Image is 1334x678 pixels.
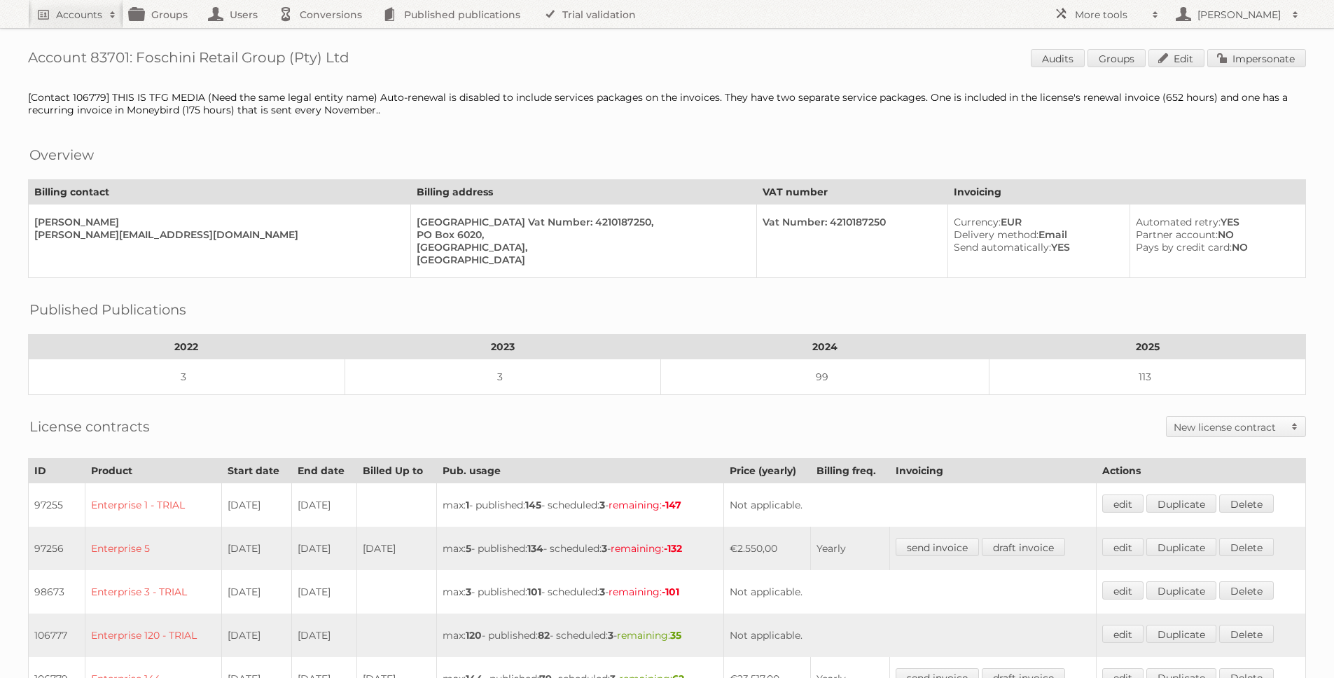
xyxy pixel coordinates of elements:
[437,527,724,570] td: max: - published: - scheduled: -
[609,586,679,598] span: remaining:
[662,586,679,598] strong: -101
[345,335,661,359] th: 2023
[723,483,1096,527] td: Not applicable.
[1136,228,1218,241] span: Partner account:
[1194,8,1285,22] h2: [PERSON_NAME]
[221,570,292,614] td: [DATE]
[1146,494,1216,513] a: Duplicate
[34,228,399,241] div: [PERSON_NAME][EMAIL_ADDRESS][DOMAIN_NAME]
[661,335,989,359] th: 2024
[29,416,150,437] h2: License contracts
[602,542,607,555] strong: 3
[1102,625,1144,643] a: edit
[1136,216,1221,228] span: Automated retry:
[810,527,889,570] td: Yearly
[29,335,345,359] th: 2022
[85,614,221,657] td: Enterprise 120 - TRIAL
[221,527,292,570] td: [DATE]
[466,629,482,642] strong: 120
[28,49,1306,70] h1: Account 83701: Foschini Retail Group (Pty) Ltd
[1136,228,1294,241] div: NO
[661,359,989,395] td: 99
[292,570,357,614] td: [DATE]
[611,542,682,555] span: remaining:
[437,459,724,483] th: Pub. usage
[954,241,1118,254] div: YES
[466,542,471,555] strong: 5
[723,459,810,483] th: Price (yearly)
[85,527,221,570] td: Enterprise 5
[1102,494,1144,513] a: edit
[1102,581,1144,600] a: edit
[889,459,1097,483] th: Invoicing
[989,359,1306,395] td: 113
[292,527,357,570] td: [DATE]
[954,216,1001,228] span: Currency:
[292,483,357,527] td: [DATE]
[85,570,221,614] td: Enterprise 3 - TRIAL
[29,483,85,527] td: 97255
[1136,241,1294,254] div: NO
[29,144,94,165] h2: Overview
[896,538,979,556] a: send invoice
[29,570,85,614] td: 98673
[954,241,1051,254] span: Send automatically:
[1088,49,1146,67] a: Groups
[664,542,682,555] strong: -132
[1146,538,1216,556] a: Duplicate
[1219,494,1274,513] a: Delete
[292,614,357,657] td: [DATE]
[538,629,550,642] strong: 82
[947,180,1305,205] th: Invoicing
[1219,581,1274,600] a: Delete
[1148,49,1204,67] a: Edit
[982,538,1065,556] a: draft invoice
[954,216,1118,228] div: EUR
[527,542,543,555] strong: 134
[56,8,102,22] h2: Accounts
[221,459,292,483] th: Start date
[1167,417,1305,436] a: New license contract
[810,459,889,483] th: Billing freq.
[437,483,724,527] td: max: - published: - scheduled: -
[527,586,541,598] strong: 101
[437,614,724,657] td: max: - published: - scheduled: -
[29,180,411,205] th: Billing contact
[1136,241,1232,254] span: Pays by credit card:
[411,180,756,205] th: Billing address
[670,629,681,642] strong: 35
[1102,538,1144,556] a: edit
[417,254,744,266] div: [GEOGRAPHIC_DATA]
[1146,625,1216,643] a: Duplicate
[723,570,1096,614] td: Not applicable.
[1136,216,1294,228] div: YES
[466,586,471,598] strong: 3
[723,527,810,570] td: €2.550,00
[723,614,1096,657] td: Not applicable.
[662,499,681,511] strong: -147
[954,228,1118,241] div: Email
[599,499,605,511] strong: 3
[1284,417,1305,436] span: Toggle
[221,614,292,657] td: [DATE]
[599,586,605,598] strong: 3
[29,299,186,320] h2: Published Publications
[357,527,437,570] td: [DATE]
[437,570,724,614] td: max: - published: - scheduled: -
[466,499,469,511] strong: 1
[756,180,947,205] th: VAT number
[1174,420,1284,434] h2: New license contract
[417,241,744,254] div: [GEOGRAPHIC_DATA],
[1031,49,1085,67] a: Audits
[221,483,292,527] td: [DATE]
[617,629,681,642] span: remaining:
[525,499,541,511] strong: 145
[292,459,357,483] th: End date
[1207,49,1306,67] a: Impersonate
[345,359,661,395] td: 3
[29,359,345,395] td: 3
[85,483,221,527] td: Enterprise 1 - TRIAL
[28,91,1306,116] div: [Contact 106779] THIS IS TFG MEDIA (Need the same legal entity name) Auto-renewal is disabled to ...
[1075,8,1145,22] h2: More tools
[29,527,85,570] td: 97256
